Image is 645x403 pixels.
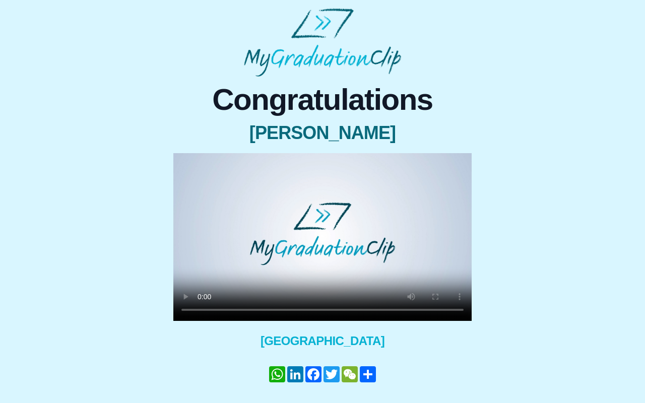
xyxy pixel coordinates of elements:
img: MyGraduationClip [244,8,401,77]
span: Congratulations [173,85,472,115]
a: Share [359,366,377,382]
span: [GEOGRAPHIC_DATA] [173,333,472,349]
a: WeChat [341,366,359,382]
a: LinkedIn [286,366,304,382]
a: Twitter [322,366,341,382]
span: [PERSON_NAME] [173,123,472,143]
a: WhatsApp [268,366,286,382]
a: Facebook [304,366,322,382]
